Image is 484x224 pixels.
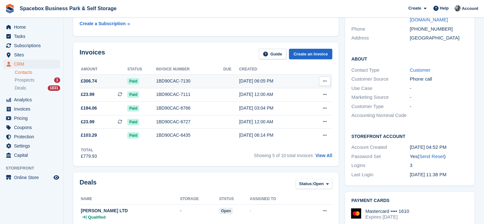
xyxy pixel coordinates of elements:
span: Showing 5 of 10 total invoices [254,153,313,158]
img: stora-icon-8386f47178a22dfd0bd8f6a31ec36ba5ce8667c1dd55bd0f319d3a0aa187defe.svg [5,4,15,13]
div: Total [81,147,97,153]
a: menu [3,132,60,141]
h2: Payment cards [351,198,468,203]
span: Settings [14,141,52,150]
div: Phone call [410,76,468,83]
div: £779.93 [81,153,97,160]
a: Deals 1831 [15,85,60,91]
span: £103.29 [81,132,97,139]
span: Paid [127,105,139,112]
button: Status: Open [296,179,332,189]
a: menu [3,151,60,160]
span: £194.06 [81,105,97,112]
span: Sites [14,50,52,59]
a: menu [3,141,60,150]
div: Address [351,34,410,42]
div: [DATE] 06:14 PM [239,132,306,139]
div: Marketing Source [351,94,410,101]
th: Storage [180,194,219,204]
div: Phone [351,25,410,33]
span: Capital [14,151,52,160]
div: Password Set [351,153,410,160]
th: Status [219,194,250,204]
div: Last Login [351,171,410,178]
div: - [410,94,468,101]
div: 1BD90CAC-7130 [156,78,223,84]
h2: Deals [80,179,96,191]
div: Use Case [351,85,410,92]
div: 1BD90CAC-6435 [156,132,223,139]
a: Send Reset [419,154,444,159]
span: £306.74 [81,78,97,84]
span: Status: [299,181,313,187]
span: Invoices [14,105,52,113]
a: Customer [410,67,431,73]
div: [DATE] 03:04 PM [239,105,306,112]
span: Coupons [14,123,52,132]
a: menu [3,41,60,50]
div: Expires [DATE] [365,214,409,220]
div: 1 [54,77,60,83]
span: | [86,214,87,220]
span: Qualified [88,214,106,220]
div: [DATE] 12:00 AM [239,91,306,98]
div: Account Created [351,144,410,151]
span: open [219,208,233,214]
h2: Storefront Account [351,133,468,139]
a: Guide [259,49,287,59]
div: [DATE] 12:00 AM [239,119,306,125]
th: Created [239,64,306,75]
span: Subscriptions [14,41,52,50]
div: - [410,85,468,92]
div: 1BD90CAC-6766 [156,105,223,112]
a: menu [3,23,60,32]
div: [DATE] 06:05 PM [239,78,306,84]
a: Preview store [53,174,60,181]
span: CRM [14,60,52,69]
h2: Invoices [80,49,105,59]
th: Assigned to [250,194,305,204]
a: menu [3,105,60,113]
span: Deals [15,85,26,91]
div: Customer Source [351,76,410,83]
span: Create [408,5,421,11]
div: 3 [410,162,468,169]
span: Prospects [15,77,34,83]
a: Create an Invoice [289,49,332,59]
span: £23.99 [81,119,95,125]
div: [DATE] 04:52 PM [410,144,468,151]
span: Pricing [14,114,52,123]
a: menu [3,50,60,59]
div: [GEOGRAPHIC_DATA] [410,34,468,42]
span: Protection [14,132,52,141]
span: Storefront [6,165,63,171]
th: Status [127,64,156,75]
a: menu [3,95,60,104]
th: Amount [80,64,127,75]
th: Due [223,64,239,75]
span: Account [462,5,478,12]
img: SUDIPTA VIRMANI [454,5,461,11]
span: Tasks [14,32,52,41]
span: Paid [127,91,139,98]
a: menu [3,60,60,69]
div: - [250,207,305,214]
span: £23.99 [81,91,95,98]
div: Mastercard •••• 1610 [365,208,409,214]
div: [PERSON_NAME] LTD [81,207,180,214]
span: ( ) [417,154,445,159]
a: View All [315,153,332,158]
div: [PHONE_NUMBER] [410,25,468,33]
span: Paid [127,132,139,139]
div: Accounting Nominal Code [351,112,410,119]
div: Customer Type [351,103,410,110]
span: Paid [127,119,139,125]
a: Create a Subscription [80,18,130,30]
time: 2025-04-18 22:38:55 UTC [410,172,447,177]
span: Online Store [14,173,52,182]
span: Paid [127,78,139,84]
span: Home [14,23,52,32]
div: 1BD90CAC-7111 [156,91,223,98]
a: Prospects 1 [15,77,60,83]
a: Contacts [15,69,60,76]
